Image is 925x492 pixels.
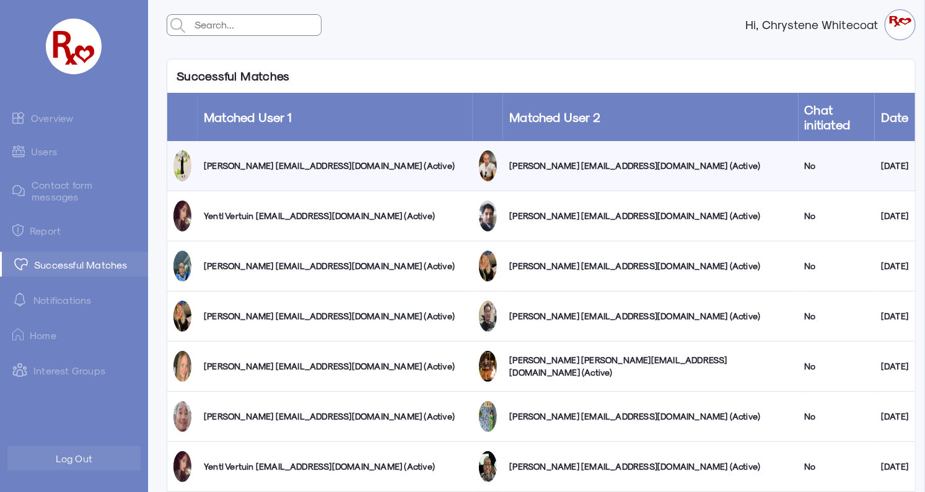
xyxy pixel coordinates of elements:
[509,260,792,272] div: [PERSON_NAME] [EMAIL_ADDRESS][DOMAIN_NAME] (Active)
[12,145,25,157] img: admin-ic-users.svg
[805,160,869,172] div: No
[12,111,25,124] img: admin-ic-overview.svg
[173,301,191,332] img: kwv8wqbs2dehxacybkt4.png
[204,160,467,172] div: [PERSON_NAME] [EMAIL_ADDRESS][DOMAIN_NAME] (Active)
[479,301,497,332] img: pjvyvowxrvuiatxqjqef.jpg
[745,19,885,31] strong: Hi, Chrystene Whitecoat
[479,401,497,432] img: sbxnr5pp9kbai2dapr5i.jpg
[12,329,24,341] img: ic-home.png
[805,260,869,272] div: No
[173,150,191,181] img: fpxhffu6jcavqkzrvjpq.jpg
[479,451,497,482] img: od4kowqxfxctoiegzhdd.jpg
[173,401,191,432] img: lr5qwfs50bgy4twq48pv.jpg
[509,310,792,322] div: [PERSON_NAME] [EMAIL_ADDRESS][DOMAIN_NAME] (Active)
[204,460,467,473] div: Yentl Vertuin [EMAIL_ADDRESS][DOMAIN_NAME] (Active)
[805,360,869,373] div: No
[509,460,792,473] div: [PERSON_NAME] [EMAIL_ADDRESS][DOMAIN_NAME] (Active)
[805,102,851,132] a: Chat initiated
[204,360,467,373] div: [PERSON_NAME] [EMAIL_ADDRESS][DOMAIN_NAME] (Active)
[173,351,191,382] img: naesrzifi1hmvrctd646.jpg
[204,310,467,322] div: [PERSON_NAME] [EMAIL_ADDRESS][DOMAIN_NAME] (Active)
[881,160,909,172] div: [DATE]
[881,410,909,423] div: [DATE]
[805,210,869,222] div: No
[509,210,792,222] div: [PERSON_NAME] [EMAIL_ADDRESS][DOMAIN_NAME] (Active)
[479,201,497,231] img: ayw03h2ogqocysdqwqip.png
[509,160,792,172] div: [PERSON_NAME] [EMAIL_ADDRESS][DOMAIN_NAME] (Active)
[14,258,28,270] img: matched.svg
[173,251,191,282] img: u3mlfi9dhgerhued6iw4.jpg
[479,150,497,181] img: nhkeyuls5owd4vg9meyw.png
[509,410,792,423] div: [PERSON_NAME] [EMAIL_ADDRESS][DOMAIN_NAME] (Active)
[173,201,191,231] img: ywtpheaylaq9pkc5oo82.jpg
[479,251,497,282] img: kwv8wqbs2dehxacybkt4.png
[204,110,292,124] a: Matched User 1
[191,15,321,35] input: Search...
[805,410,869,423] div: No
[204,210,467,222] div: Yentl Vertuin [EMAIL_ADDRESS][DOMAIN_NAME] (Active)
[881,210,909,222] div: [DATE]
[167,15,188,36] img: admin-search.svg
[7,446,141,470] button: Log Out
[805,460,869,473] div: No
[805,310,869,322] div: No
[12,185,25,197] img: admin-ic-contact-message.svg
[479,351,497,382] img: ovnocbcfbdlawkz9b0fy.png
[509,110,600,124] a: Matched User 2
[204,260,467,272] div: [PERSON_NAME] [EMAIL_ADDRESS][DOMAIN_NAME] (Active)
[167,59,299,93] p: Successful Matches
[881,360,909,373] div: [DATE]
[509,354,792,379] div: [PERSON_NAME] [PERSON_NAME][EMAIL_ADDRESS][DOMAIN_NAME] (Active)
[173,451,191,482] img: ywtpheaylaq9pkc5oo82.jpg
[12,363,27,378] img: intrestGropus.svg
[204,410,467,423] div: [PERSON_NAME] [EMAIL_ADDRESS][DOMAIN_NAME] (Active)
[881,110,909,124] a: Date
[12,224,24,236] img: admin-ic-report.svg
[12,292,27,307] img: notification-default-white.svg
[881,260,909,272] div: [DATE]
[881,460,909,473] div: [DATE]
[881,310,909,322] div: [DATE]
